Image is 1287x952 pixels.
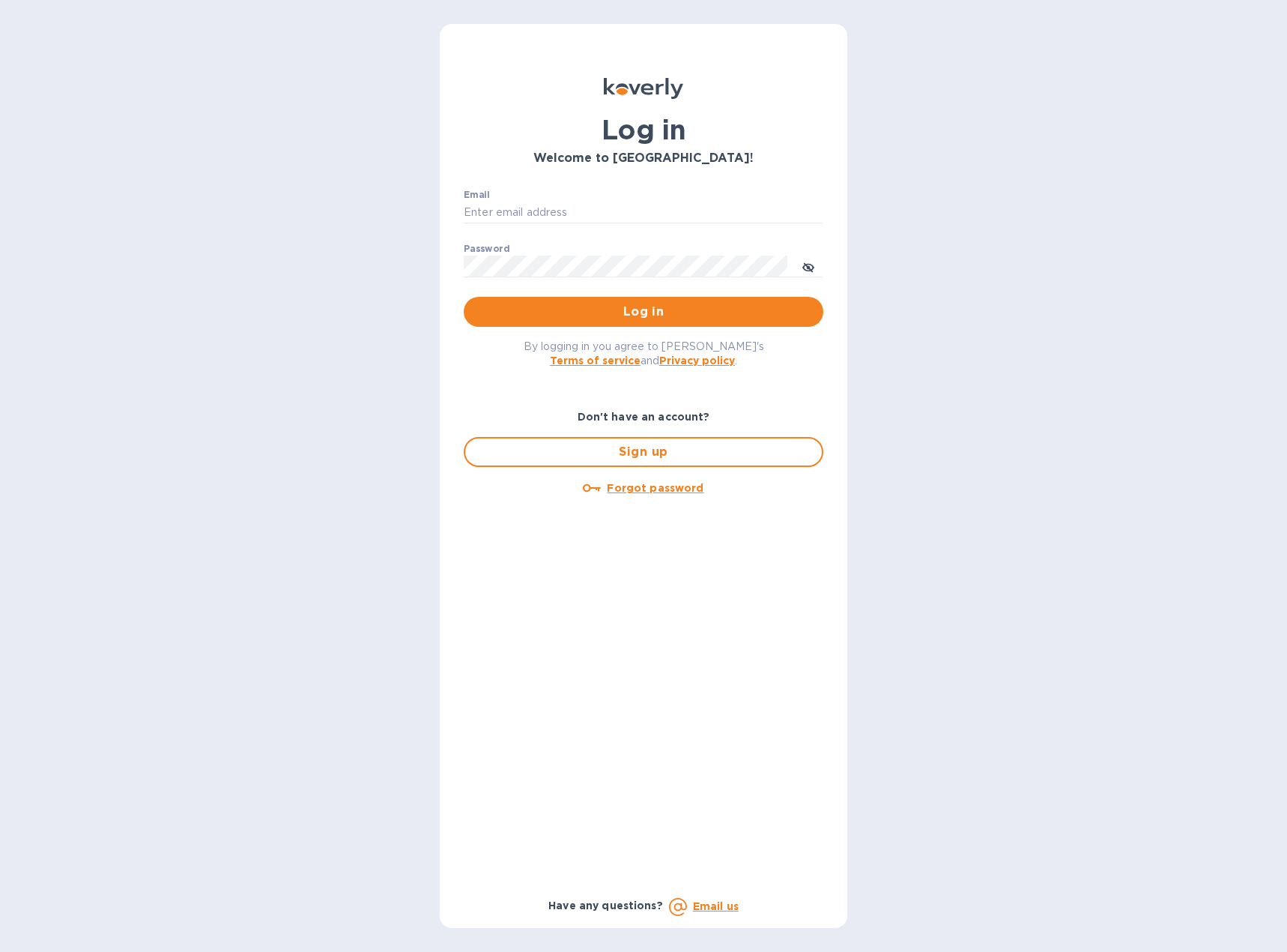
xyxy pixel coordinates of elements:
[550,355,641,367] a: Terms of service
[524,340,764,367] span: By logging in you agree to [PERSON_NAME]'s and .
[659,355,735,367] a: Privacy policy
[578,411,710,423] b: Don't have an account?
[548,900,663,912] b: Have any questions?
[477,443,810,461] span: Sign up
[604,78,683,99] img: Koverly
[464,202,823,224] input: Enter email address
[607,482,703,494] u: Forgot password
[476,303,811,321] span: Log in
[693,900,739,912] a: Email us
[464,190,490,199] label: Email
[464,437,823,467] button: Sign up
[464,244,509,253] label: Password
[464,114,823,145] h1: Log in
[464,297,823,327] button: Log in
[793,251,823,281] button: toggle password visibility
[464,151,823,166] h3: Welcome to [GEOGRAPHIC_DATA]!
